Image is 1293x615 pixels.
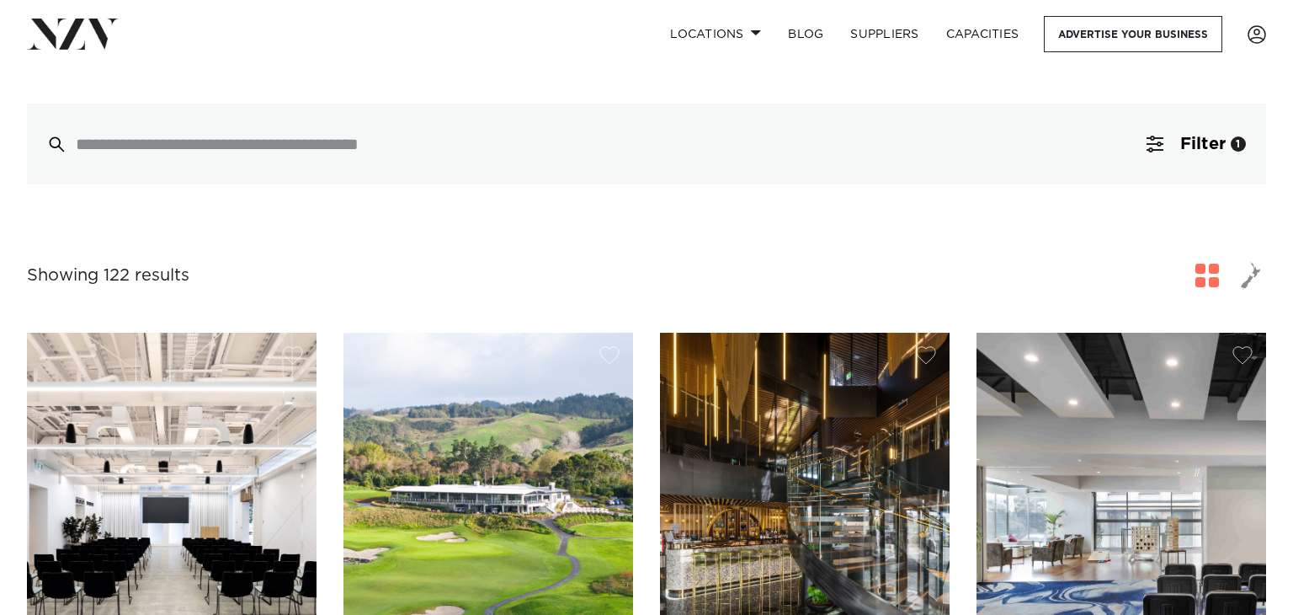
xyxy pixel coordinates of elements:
a: BLOG [774,16,837,52]
div: Showing 122 results [27,263,189,289]
button: Filter1 [1126,104,1266,184]
span: Filter [1180,136,1226,152]
a: SUPPLIERS [837,16,932,52]
a: Capacities [933,16,1033,52]
a: Locations [657,16,774,52]
a: Advertise your business [1044,16,1222,52]
div: 1 [1231,136,1246,152]
img: nzv-logo.png [27,19,119,49]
